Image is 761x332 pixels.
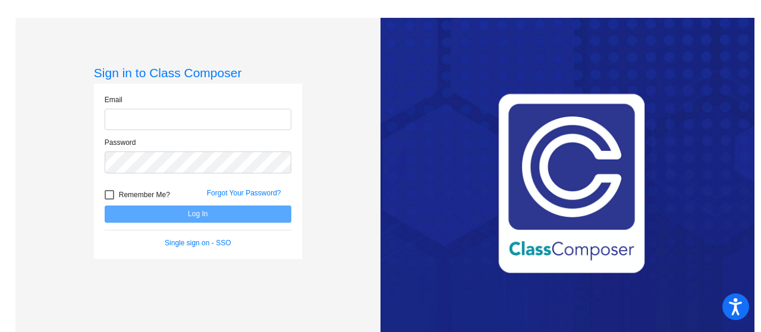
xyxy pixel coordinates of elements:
button: Log In [105,205,291,223]
span: Remember Me? [119,188,170,202]
h3: Sign in to Class Composer [94,65,302,80]
label: Email [105,94,122,105]
label: Password [105,137,136,148]
a: Single sign on - SSO [165,239,231,247]
a: Forgot Your Password? [207,189,281,197]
